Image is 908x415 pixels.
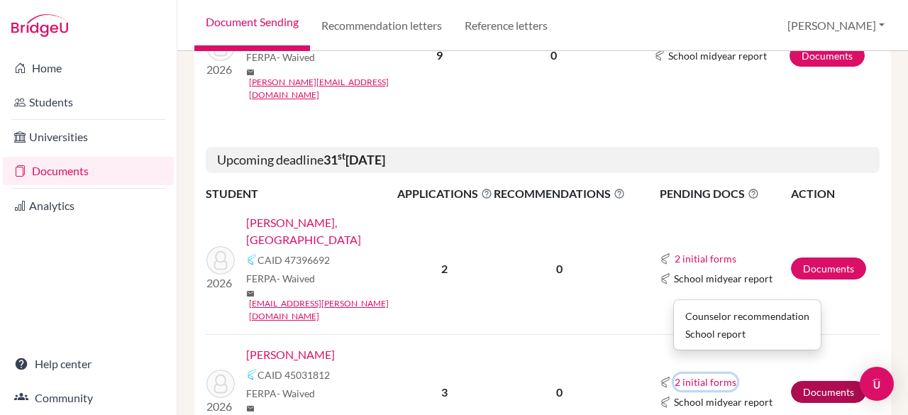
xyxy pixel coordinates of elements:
[206,147,880,174] h5: Upcoming deadline
[246,271,315,286] span: FERPA
[791,381,866,403] a: Documents
[3,123,174,151] a: Universities
[246,68,255,77] span: mail
[660,273,671,284] img: Common App logo
[258,367,330,382] span: CAID 45031812
[441,385,448,399] b: 3
[246,346,335,363] a: [PERSON_NAME]
[791,258,866,280] a: Documents
[685,326,809,341] div: School report
[790,184,880,203] th: ACTION
[3,54,174,82] a: Home
[338,150,345,162] sup: st
[246,404,255,413] span: mail
[860,367,894,401] div: Open Intercom Messenger
[246,386,315,401] span: FERPA
[277,387,315,399] span: - Waived
[246,50,315,65] span: FERPA
[674,394,773,409] span: School midyear report
[3,384,174,412] a: Community
[11,14,68,37] img: Bridge-U
[3,192,174,220] a: Analytics
[206,184,397,203] th: STUDENT
[494,384,625,401] p: 0
[781,12,891,39] button: [PERSON_NAME]
[206,275,235,292] p: 2026
[206,370,235,398] img: Ryan, Quinn
[246,289,255,298] span: mail
[206,398,235,415] p: 2026
[668,48,767,63] span: School midyear report
[436,48,443,62] b: 9
[323,152,385,167] b: 31 [DATE]
[246,369,258,380] img: Common App logo
[206,61,235,78] p: 2026
[660,377,671,388] img: Common App logo
[673,299,821,350] div: 2 initial forms
[249,297,406,323] a: [EMAIL_ADDRESS][PERSON_NAME][DOMAIN_NAME]
[654,50,665,61] img: Common App logo
[488,47,619,64] p: 0
[3,88,174,116] a: Students
[246,214,406,248] a: [PERSON_NAME], [GEOGRAPHIC_DATA]
[3,157,174,185] a: Documents
[660,397,671,408] img: Common App logo
[3,350,174,378] a: Help center
[494,185,625,202] span: RECOMMENDATIONS
[790,45,865,67] a: Documents
[246,254,258,265] img: Common App logo
[249,76,401,101] a: [PERSON_NAME][EMAIL_ADDRESS][DOMAIN_NAME]
[397,185,492,202] span: APPLICATIONS
[660,185,790,202] span: PENDING DOCS
[660,253,671,265] img: Common App logo
[277,51,315,63] span: - Waived
[441,262,448,275] b: 2
[674,374,737,390] button: 2 initial forms
[206,246,235,275] img: Moseley, Madison
[674,250,737,267] button: 2 initial forms
[277,272,315,284] span: - Waived
[258,253,330,267] span: CAID 47396692
[685,309,809,323] div: Counselor recommendation
[494,260,625,277] p: 0
[674,271,773,286] span: School midyear report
